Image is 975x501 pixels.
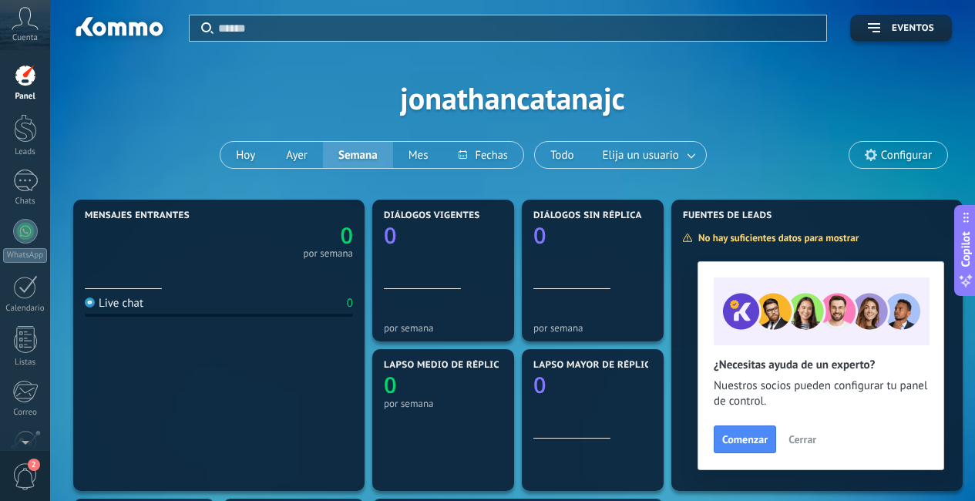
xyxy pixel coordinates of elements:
[533,360,656,371] span: Lapso mayor de réplica
[384,220,397,250] text: 0
[600,145,682,166] span: Elija un usuario
[714,358,928,372] h2: ¿Necesitas ayuda de un experto?
[788,434,816,445] span: Cerrar
[590,142,706,168] button: Elija un usuario
[782,428,823,451] button: Cerrar
[12,33,38,43] span: Cuenta
[722,434,768,445] span: Comenzar
[3,248,47,263] div: WhatsApp
[958,232,973,267] span: Copilot
[384,210,480,221] span: Diálogos vigentes
[219,220,353,250] a: 0
[220,142,271,168] button: Hoy
[3,197,48,207] div: Chats
[3,358,48,368] div: Listas
[85,210,190,221] span: Mensajes entrantes
[535,142,590,168] button: Todo
[347,296,353,311] div: 0
[533,322,652,334] div: por semana
[3,147,48,157] div: Leads
[850,15,952,42] button: Eventos
[881,149,932,162] span: Configurar
[533,210,642,221] span: Diálogos sin réplica
[714,378,928,409] span: Nuestros socios pueden configurar tu panel de control.
[85,296,143,311] div: Live chat
[323,142,393,168] button: Semana
[3,92,48,102] div: Panel
[271,142,323,168] button: Ayer
[3,408,48,418] div: Correo
[533,220,546,250] text: 0
[384,398,503,409] div: por semana
[384,370,397,400] text: 0
[384,360,506,371] span: Lapso medio de réplica
[3,304,48,314] div: Calendario
[714,425,776,453] button: Comenzar
[384,322,503,334] div: por semana
[443,142,523,168] button: Fechas
[533,370,546,400] text: 0
[28,459,40,471] span: 2
[303,250,353,257] div: por semana
[682,231,869,244] div: No hay suficientes datos para mostrar
[85,298,95,308] img: Live chat
[892,23,934,34] span: Eventos
[340,220,353,250] text: 0
[393,142,444,168] button: Mes
[683,210,772,221] span: Fuentes de leads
